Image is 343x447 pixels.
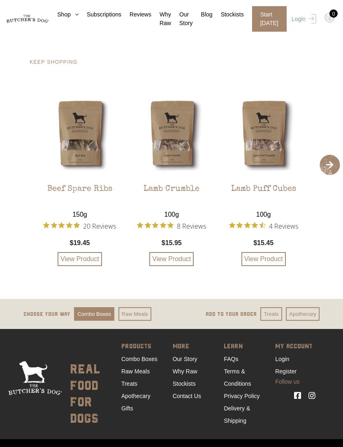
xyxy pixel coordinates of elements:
[121,341,169,353] span: PRODUCTS
[177,220,206,232] span: 8 Reviews
[137,220,206,232] button: Rated 4.9 out of 5 stars from 8 reviews. Jump to reviews.
[275,356,289,362] a: Login
[83,220,116,232] span: 20 Reviews
[128,89,216,177] img: TBD_Lamb-Crumble_Treat_480px.png
[36,89,123,177] img: TBD_Beef-Ribs_Treat_480px.png
[224,356,238,362] a: FAQs
[171,10,193,28] a: Our Story
[3,155,23,175] span: Previous
[329,9,338,18] div: 0
[224,393,260,399] a: Privacy Policy
[173,380,196,387] a: Stockists
[173,341,220,353] span: MORE
[144,177,199,206] div: Lamb Crumble
[121,10,151,19] a: Reviews
[231,177,296,206] div: Lamb Puff Cubes
[229,220,298,232] button: Rated 4.5 out of 5 stars from 4 reviews. Jump to reviews.
[224,368,251,387] a: Terms & Conditions
[66,361,107,427] div: real food for dogs
[213,10,244,19] a: Stockists
[173,356,197,362] a: Our Story
[320,155,340,175] span: Next
[275,341,322,353] span: MY ACCOUNT
[121,356,158,362] a: Combo Boxes
[58,252,102,266] a: View Product
[290,6,316,32] a: Login
[43,220,116,232] button: Rated 4.9 out of 5 stars from 20 reviews. Jump to reviews.
[121,368,150,375] a: Raw Meals
[70,238,90,248] span: $19.45
[68,206,91,220] span: 150g
[151,10,171,28] a: Why Raw
[206,310,257,318] p: ADD TO YOUR ORDER
[118,307,151,321] a: Raw Meals
[224,405,250,424] a: Delivery & Shipping
[286,307,320,321] a: Apothecary
[30,60,313,65] h4: KEEP SHOPPING
[49,10,79,19] a: Shop
[149,252,194,266] a: View Product
[244,6,290,32] a: Start [DATE]
[260,307,282,321] a: Treats
[160,206,183,220] span: 100g
[224,341,271,353] span: LEARN
[162,238,182,248] span: $15.95
[173,393,201,399] a: Contact Us
[74,307,114,321] a: Combo Boxes
[121,380,137,387] a: Treats
[23,310,70,318] p: Choose your way
[269,220,298,232] span: 4 Reviews
[193,10,213,19] a: Blog
[241,252,286,266] a: View Product
[121,393,151,399] a: Apothecary
[173,368,197,375] a: Why Raw
[253,238,273,248] span: $15.45
[121,405,133,412] a: Gifts
[79,10,121,19] a: Subscriptions
[220,89,307,177] img: TBD_Lamb-Puff-Crumble_Treat_480px.png
[252,206,275,220] span: 100g
[275,378,322,386] strong: Follow us
[275,368,297,375] a: Register
[324,12,335,23] img: TBD_Cart-Empty.png
[252,6,287,32] span: Start [DATE]
[47,177,112,206] div: Beef Spare Ribs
